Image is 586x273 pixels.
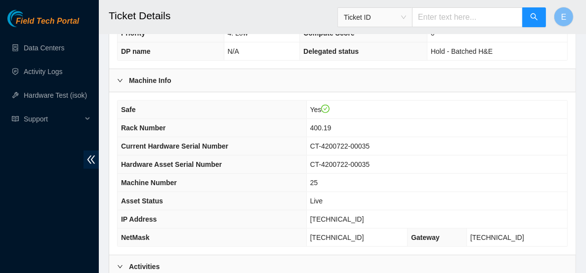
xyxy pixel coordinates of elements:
b: Machine Info [129,75,171,86]
span: Delegated status [303,47,359,55]
span: Asset Status [121,197,163,205]
span: read [12,116,19,122]
span: Hold - Batched H&E [431,47,493,55]
span: Field Tech Portal [16,17,79,26]
button: E [554,7,574,27]
span: N/A [228,47,239,55]
button: search [522,7,546,27]
a: Hardware Test (isok) [24,91,87,99]
span: right [117,264,123,270]
span: check-circle [321,105,330,114]
span: [TECHNICAL_ID] [310,234,364,241]
span: NetMask [121,234,150,241]
span: CT-4200722-00035 [310,160,370,168]
span: [TECHNICAL_ID] [470,234,524,241]
span: 25 [310,179,318,187]
span: search [530,13,538,22]
img: Akamai Technologies [7,10,50,27]
span: Ticket ID [344,10,406,25]
span: right [117,78,123,83]
input: Enter text here... [412,7,523,27]
span: Support [24,109,82,129]
a: Activity Logs [24,68,63,76]
span: 400.19 [310,124,332,132]
div: Machine Info [109,69,576,92]
b: Activities [129,261,160,272]
span: DP name [121,47,151,55]
span: Yes [310,106,330,114]
span: IP Address [121,215,157,223]
span: Hardware Asset Serial Number [121,160,222,168]
span: Current Hardware Serial Number [121,142,228,150]
span: double-left [84,151,99,169]
a: Data Centers [24,44,64,52]
span: CT-4200722-00035 [310,142,370,150]
span: E [561,11,567,23]
span: [TECHNICAL_ID] [310,215,364,223]
span: Live [310,197,323,205]
span: Safe [121,106,136,114]
span: Machine Number [121,179,177,187]
span: Gateway [411,234,440,241]
span: Rack Number [121,124,166,132]
a: Akamai TechnologiesField Tech Portal [7,18,79,31]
